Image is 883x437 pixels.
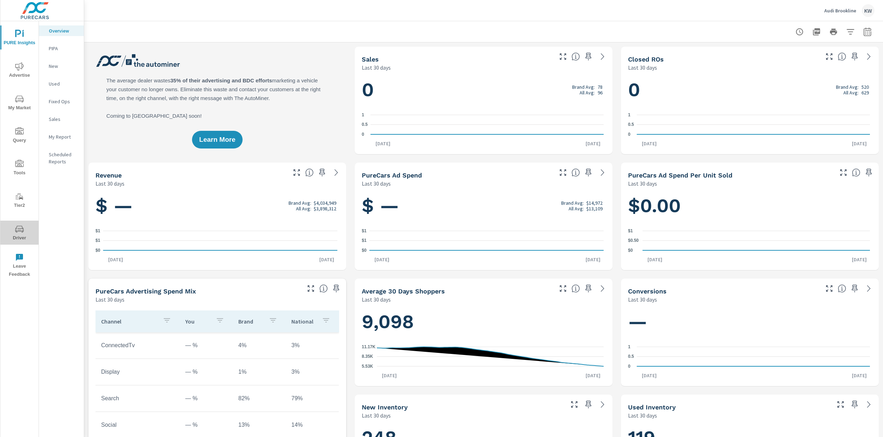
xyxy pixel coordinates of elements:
[49,151,78,165] p: Scheduled Reports
[233,390,286,407] td: 82%
[95,228,100,233] text: $1
[39,114,84,124] div: Sales
[583,51,594,62] span: Save this to your personalized report
[628,411,657,420] p: Last 30 days
[362,295,391,304] p: Last 30 days
[95,238,100,243] text: $1
[598,84,603,90] p: 78
[2,225,36,242] span: Driver
[362,194,605,218] h1: $ —
[586,206,603,211] p: $13,109
[628,364,631,369] text: 0
[286,363,339,381] td: 3%
[39,132,84,142] div: My Report
[849,283,860,294] span: Save this to your personalized report
[571,284,580,293] span: A rolling 30 day total of daily Shoppers on the dealership website, averaged over the selected da...
[95,287,196,295] h5: PureCars Advertising Spend Mix
[95,171,122,179] h5: Revenue
[95,295,124,304] p: Last 30 days
[180,337,233,354] td: — %
[628,112,631,117] text: 1
[583,399,594,410] span: Save this to your personalized report
[192,131,242,148] button: Learn More
[860,25,875,39] button: Select Date Range
[598,90,603,95] p: 96
[296,206,311,211] p: All Avg:
[0,21,39,281] div: nav menu
[180,390,233,407] td: — %
[849,399,860,410] span: Save this to your personalized report
[39,149,84,167] div: Scheduled Reports
[95,363,180,381] td: Display
[835,399,846,410] button: Make Fullscreen
[2,95,36,112] span: My Market
[637,372,662,379] p: [DATE]
[572,84,595,90] p: Brand Avg:
[362,344,376,349] text: 11.17K
[49,80,78,87] p: Used
[305,283,316,294] button: Make Fullscreen
[49,27,78,34] p: Overview
[628,295,657,304] p: Last 30 days
[95,248,100,253] text: $0
[836,84,859,90] p: Brand Avg:
[581,256,605,263] p: [DATE]
[847,256,872,263] p: [DATE]
[362,132,364,137] text: 0
[362,112,364,117] text: 1
[581,372,605,379] p: [DATE]
[238,318,263,325] p: Brand
[362,56,379,63] h5: Sales
[2,127,36,145] span: Query
[180,363,233,381] td: — %
[39,25,84,36] div: Overview
[597,167,608,178] a: See more details in report
[362,78,605,102] h1: 0
[628,122,634,127] text: 0.5
[314,206,336,211] p: $3,898,312
[628,403,676,411] h5: Used Inventory
[863,167,875,178] span: Save this to your personalized report
[2,160,36,177] span: Tools
[861,84,869,90] p: 520
[362,310,605,334] h1: 9,098
[863,399,875,410] a: See more details in report
[843,90,859,95] p: All Avg:
[580,90,595,95] p: All Avg:
[362,287,445,295] h5: Average 30 Days Shoppers
[316,167,328,178] span: Save this to your personalized report
[557,51,569,62] button: Make Fullscreen
[362,122,368,127] text: 0.5
[637,140,662,147] p: [DATE]
[362,179,391,188] p: Last 30 days
[597,399,608,410] a: See more details in report
[286,390,339,407] td: 79%
[39,61,84,71] div: New
[628,179,657,188] p: Last 30 days
[557,283,569,294] button: Make Fullscreen
[557,167,569,178] button: Make Fullscreen
[103,256,128,263] p: [DATE]
[628,228,633,233] text: $1
[597,51,608,62] a: See more details in report
[377,372,402,379] p: [DATE]
[863,283,875,294] a: See more details in report
[628,132,631,137] text: 0
[571,168,580,177] span: Total cost of media for all PureCars channels for the selected dealership group over the selected...
[95,416,180,434] td: Social
[628,344,631,349] text: 1
[233,337,286,354] td: 4%
[362,228,367,233] text: $1
[362,63,391,72] p: Last 30 days
[95,337,180,354] td: ConnectedTv
[861,90,869,95] p: 629
[185,318,210,325] p: You
[852,168,860,177] span: Average cost of advertising per each vehicle sold at the dealer over the selected date range. The...
[597,283,608,294] a: See more details in report
[49,98,78,105] p: Fixed Ops
[628,63,657,72] p: Last 30 days
[583,283,594,294] span: Save this to your personalized report
[39,78,84,89] div: Used
[362,238,367,243] text: $1
[628,78,872,102] h1: 0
